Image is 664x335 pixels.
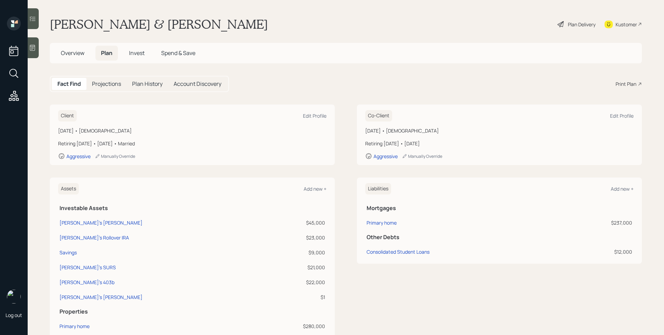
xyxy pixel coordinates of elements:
div: [PERSON_NAME]'s Rollover IRA [59,234,129,241]
h5: Projections [92,81,121,87]
div: [PERSON_NAME]'s [PERSON_NAME] [59,219,142,226]
h6: Assets [58,183,79,194]
h5: Account Discovery [174,81,221,87]
div: Plan Delivery [568,21,596,28]
div: Retiring [DATE] • [DATE] • Married [58,140,326,147]
div: $12,000 [563,248,632,255]
div: Manually Override [95,153,135,159]
div: Edit Profile [610,112,634,119]
div: $9,000 [267,249,325,256]
div: Consolidated Student Loans [367,248,430,255]
div: [PERSON_NAME]'s [PERSON_NAME] [59,293,142,301]
h6: Client [58,110,77,121]
div: Primary home [59,323,90,330]
h6: Liabilities [365,183,391,194]
h5: Properties [59,308,325,315]
div: Aggressive [66,153,91,160]
div: Kustomer [616,21,637,28]
div: Primary home [367,219,397,226]
h6: Co-Client [365,110,392,121]
div: $45,000 [267,219,325,226]
h5: Plan History [132,81,163,87]
div: [PERSON_NAME]'s 403b [59,279,114,286]
h5: Other Debts [367,234,632,241]
div: $22,000 [267,279,325,286]
div: Log out [6,312,22,318]
div: $1 [267,293,325,301]
span: Overview [61,49,84,57]
div: Add new + [304,185,326,192]
div: [DATE] • [DEMOGRAPHIC_DATA] [58,127,326,134]
div: [DATE] • [DEMOGRAPHIC_DATA] [365,127,634,134]
div: Add new + [611,185,634,192]
div: Manually Override [402,153,442,159]
h5: Fact Find [57,81,81,87]
span: Invest [129,49,145,57]
div: Retiring [DATE] • [DATE] [365,140,634,147]
div: Edit Profile [303,112,326,119]
div: $237,000 [563,219,632,226]
div: Aggressive [373,153,398,160]
div: $21,000 [267,264,325,271]
h5: Investable Assets [59,205,325,211]
span: Spend & Save [161,49,195,57]
div: $280,000 [267,323,325,330]
div: $23,000 [267,234,325,241]
span: Plan [101,49,112,57]
h5: Mortgages [367,205,632,211]
div: Savings [59,249,77,256]
div: Print Plan [616,80,636,88]
h1: [PERSON_NAME] & [PERSON_NAME] [50,17,268,32]
img: james-distasi-headshot.png [7,290,21,304]
div: [PERSON_NAME]'s SURS [59,264,116,271]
